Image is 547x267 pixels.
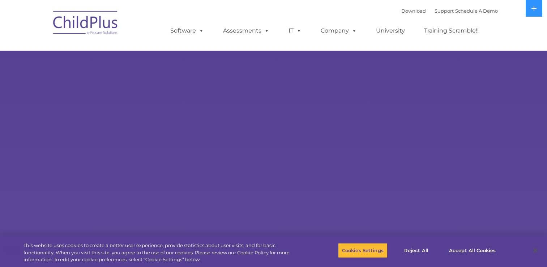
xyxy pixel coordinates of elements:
a: Software [163,24,211,38]
div: This website uses cookies to create a better user experience, provide statistics about user visit... [23,242,301,263]
a: Support [435,8,454,14]
a: Schedule A Demo [455,8,498,14]
a: University [369,24,412,38]
button: Reject All [394,243,439,258]
img: ChildPlus by Procare Solutions [50,6,122,42]
a: IT [281,24,309,38]
a: Company [313,24,364,38]
button: Cookies Settings [338,243,388,258]
button: Accept All Cookies [445,243,500,258]
button: Close [527,242,543,258]
a: Download [401,8,426,14]
a: Training Scramble!! [417,24,486,38]
font: | [401,8,498,14]
a: Assessments [216,24,277,38]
